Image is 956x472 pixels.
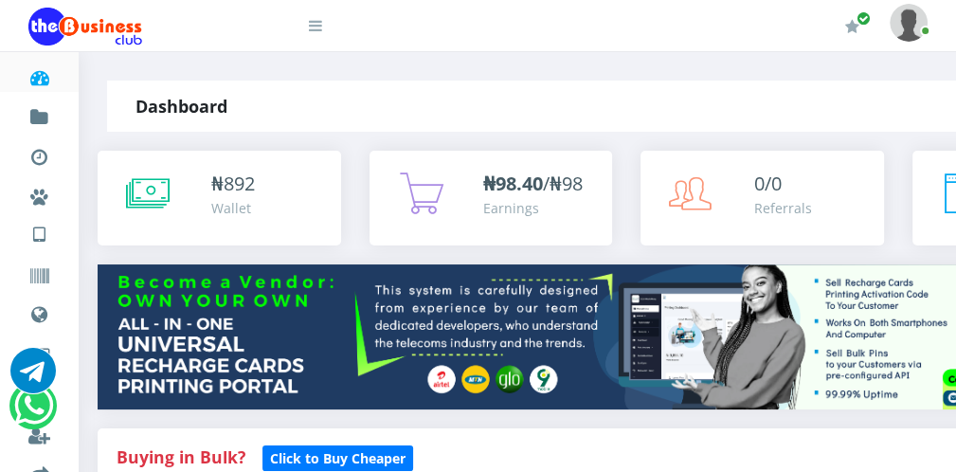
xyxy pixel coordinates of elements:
[211,198,255,218] div: Wallet
[135,95,227,118] strong: Dashboard
[845,19,859,34] i: Renew/Upgrade Subscription
[28,131,50,176] a: Transactions
[72,236,230,268] a: International VTU
[270,449,406,467] b: Click to Buy Cheaper
[14,397,53,428] a: Chat for support
[117,445,245,468] strong: Buying in Bulk?
[754,198,812,218] div: Referrals
[10,362,56,393] a: Chat for support
[262,445,413,468] a: Click to Buy Cheaper
[28,51,50,97] a: Dashboard
[370,151,613,245] a: ₦98.40/₦98 Earnings
[28,171,50,216] a: Miscellaneous Payments
[890,4,928,41] img: User
[754,171,782,196] span: 0/0
[28,250,50,296] a: Vouchers
[857,11,871,26] span: Renew/Upgrade Subscription
[28,330,50,375] a: Cable TV, Electricity
[211,170,255,198] div: ₦
[224,171,255,196] span: 892
[28,209,50,256] a: VTU
[98,151,341,245] a: ₦892 Wallet
[483,171,583,196] span: /₦98
[640,151,884,245] a: 0/0 Referrals
[483,198,583,218] div: Earnings
[28,288,50,336] a: Data
[483,171,543,196] b: ₦98.40
[72,209,230,241] a: Nigerian VTU
[28,91,50,136] a: Fund wallet
[28,8,142,45] img: Logo
[28,409,50,455] a: Register a Referral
